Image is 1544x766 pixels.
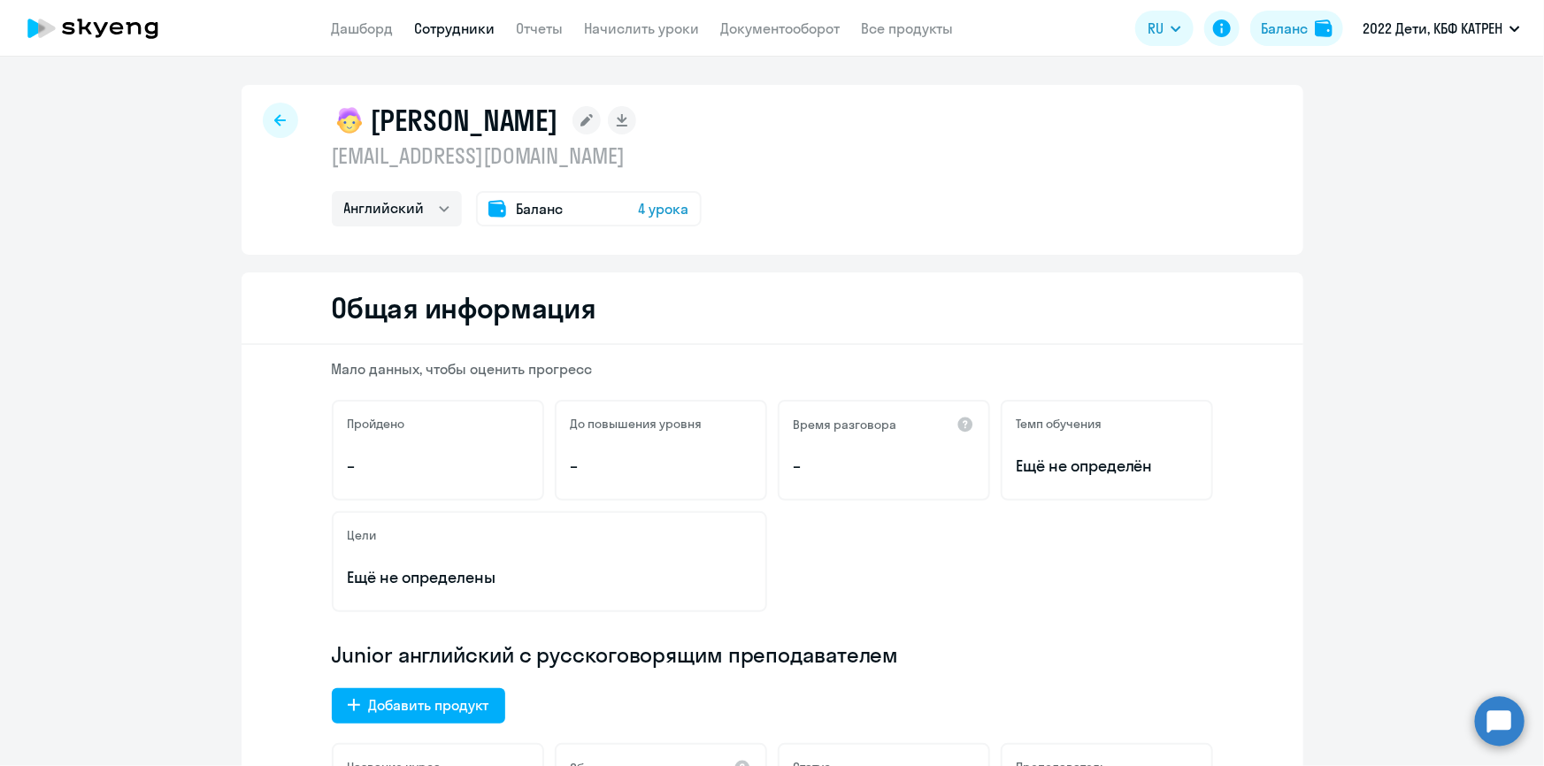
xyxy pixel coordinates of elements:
[332,688,505,724] button: Добавить продукт
[348,416,405,432] h5: Пройдено
[332,142,702,170] p: [EMAIL_ADDRESS][DOMAIN_NAME]
[862,19,954,37] a: Все продукты
[348,455,528,478] p: –
[332,359,1213,379] p: Мало данных, чтобы оценить прогресс
[332,640,899,669] span: Junior английский с русскоговорящим преподавателем
[517,19,564,37] a: Отчеты
[1261,18,1308,39] div: Баланс
[332,19,394,37] a: Дашборд
[571,416,703,432] h5: До повышения уровня
[415,19,495,37] a: Сотрудники
[1017,416,1102,432] h5: Темп обучения
[639,198,689,219] span: 4 урока
[585,19,700,37] a: Начислить уроки
[794,417,897,433] h5: Время разговора
[1017,455,1197,478] span: Ещё не определён
[348,527,377,543] h5: Цели
[1315,19,1333,37] img: balance
[332,290,596,326] h2: Общая информация
[1148,18,1164,39] span: RU
[517,198,564,219] span: Баланс
[348,566,751,589] p: Ещё не определены
[1250,11,1343,46] button: Балансbalance
[794,455,974,478] p: –
[332,103,367,138] img: child
[1135,11,1194,46] button: RU
[721,19,841,37] a: Документооборот
[369,694,489,716] div: Добавить продукт
[1363,18,1502,39] p: 2022 Дети, КБФ КАТРЕН
[571,455,751,478] p: –
[1354,7,1529,50] button: 2022 Дети, КБФ КАТРЕН
[371,103,558,138] h1: [PERSON_NAME]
